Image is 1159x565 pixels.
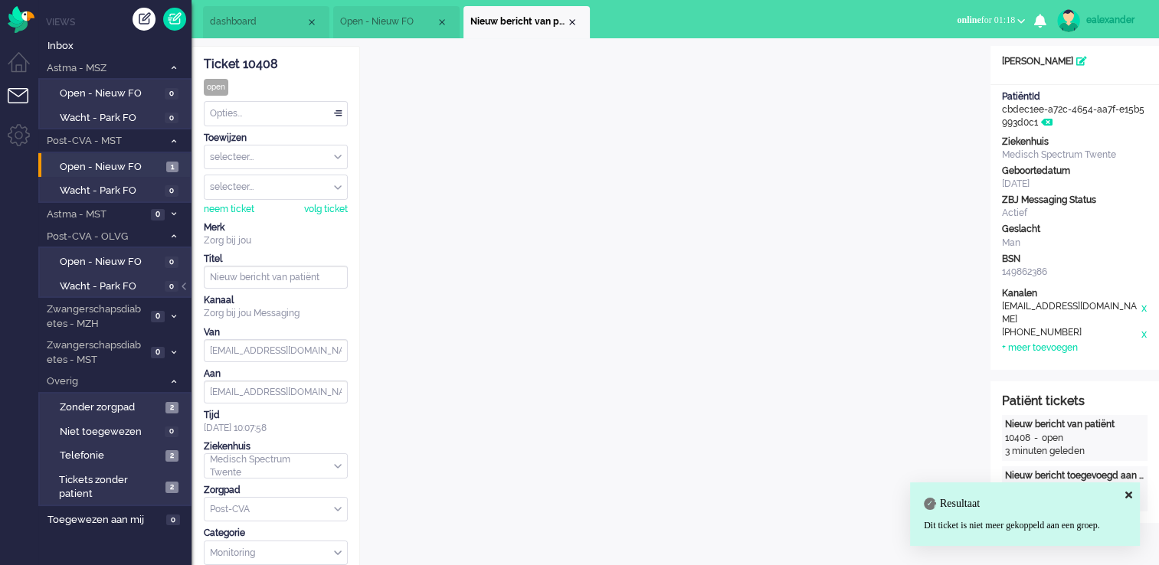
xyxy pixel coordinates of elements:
[948,5,1034,38] li: onlinefor 01:18
[44,338,146,367] span: Zwangerschapsdiabetes - MST
[924,519,1126,532] div: Dit ticket is niet meer gekoppeld aan een groep.
[47,513,162,527] span: Toegewezen aan mij
[948,9,1034,31] button: onlinefor 01:18
[60,87,161,101] span: Open - Nieuw FO
[204,409,348,422] div: Tijd
[204,527,348,540] div: Categorie
[165,88,178,100] span: 0
[204,234,348,247] div: Zorg bij jou
[204,294,348,307] div: Kanaal
[204,221,348,234] div: Merk
[203,6,329,38] li: Dashboard
[333,6,460,38] li: View
[924,498,1126,509] h4: Resultaat
[8,88,42,122] li: Tickets menu
[204,440,348,453] div: Ziekenhuis
[60,449,162,463] span: Telefonie
[1086,12,1144,28] div: ealexander
[1140,300,1148,326] div: x
[44,37,192,54] a: Inbox
[44,511,192,527] a: Toegewezen aan mij 0
[44,423,190,439] a: Niet toegewezen 0
[165,281,178,292] span: 0
[957,15,981,25] span: online
[47,39,192,54] span: Inbox
[165,402,178,413] span: 2
[46,15,192,28] li: Views
[133,8,156,31] div: Creëer ticket
[44,253,190,269] a: Open - Nieuw FO 0
[470,15,566,28] span: Nieuw bericht van patiënt
[1002,223,1148,236] div: Geslacht
[44,398,190,415] a: Zonder zorgpad 2
[463,6,590,38] li: 10408
[44,158,190,175] a: Open - Nieuw FO 1
[1002,393,1148,410] div: Patiënt tickets
[44,374,163,389] span: Overig
[44,109,190,126] a: Wacht - Park FO 0
[204,367,348,380] div: Aan
[1005,432,1030,445] div: 10408
[1002,341,1078,354] div: + meer toevoegen
[204,79,228,96] div: open
[204,203,254,216] div: neem ticket
[1042,432,1063,445] div: open
[60,279,161,294] span: Wacht - Park FO
[1002,266,1148,279] div: 149862386
[1054,9,1144,32] a: ealexander
[8,52,42,87] li: Dashboard menu
[1002,300,1140,326] div: [EMAIL_ADDRESS][DOMAIN_NAME]
[44,84,190,101] a: Open - Nieuw FO 0
[44,134,163,149] span: Post-CVA - MST
[165,185,178,197] span: 0
[163,8,186,31] a: Quick Ticket
[60,255,161,269] span: Open - Nieuw FO
[436,16,448,28] div: Close tab
[8,6,34,33] img: flow_omnibird.svg
[44,61,163,76] span: Astma - MSZ
[204,175,348,200] div: Assign User
[44,181,190,198] a: Wacht - Park FO 0
[8,10,34,21] a: Omnidesk
[1002,178,1148,191] div: [DATE]
[1002,253,1148,266] div: BSN
[44,207,146,222] span: Astma - MST
[204,326,348,339] div: Van
[59,473,161,501] span: Tickets zonder patient
[44,302,146,331] span: Zwangerschapsdiabetes - MZH
[1002,237,1148,250] div: Man
[204,145,348,170] div: Assign Group
[990,90,1159,129] div: cbdec1ee-a72c-4654-aa7f-e15b5993d0c1
[151,209,165,220] span: 0
[165,256,178,268] span: 0
[6,6,603,33] body: Rich Text Area. Press ALT-0 for help.
[304,203,348,216] div: volg ticket
[1002,136,1148,149] div: Ziekenhuis
[60,111,161,126] span: Wacht - Park FO
[1005,445,1144,458] div: 3 minuten geleden
[1005,418,1144,431] div: Nieuw bericht van patiënt
[165,113,178,124] span: 0
[1002,207,1148,220] div: Actief
[1002,194,1148,207] div: ZBJ Messaging Status
[204,307,348,320] div: Zorg bij jou Messaging
[204,56,348,73] div: Ticket 10408
[204,409,348,435] div: [DATE] 10:07:58
[165,482,178,493] span: 2
[151,311,165,322] span: 0
[1002,287,1148,300] div: Kanalen
[165,450,178,462] span: 2
[1030,432,1042,445] div: -
[60,160,162,175] span: Open - Nieuw FO
[166,162,178,173] span: 1
[1057,9,1080,32] img: avatar
[44,471,190,501] a: Tickets zonder patient 2
[1002,165,1148,178] div: Geboortedatum
[165,426,178,438] span: 0
[957,15,1015,25] span: for 01:18
[990,55,1159,68] div: [PERSON_NAME]
[166,514,180,526] span: 0
[151,347,165,358] span: 0
[1005,469,1144,482] div: Nieuw bericht toegevoegd aan gesprek
[204,484,348,497] div: Zorgpad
